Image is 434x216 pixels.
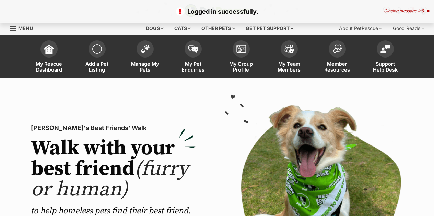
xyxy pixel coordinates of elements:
div: Get pet support [241,22,298,35]
img: pet-enquiries-icon-7e3ad2cf08bfb03b45e93fb7055b45f3efa6380592205ae92323e6603595dc1f.svg [188,45,198,53]
h2: Walk with your best friend [31,138,196,200]
a: Add a Pet Listing [73,37,121,78]
img: manage-my-pets-icon-02211641906a0b7f246fdf0571729dbe1e7629f14944591b6c1af311fb30b64b.svg [140,45,150,53]
span: My Pet Enquiries [178,61,209,73]
div: Cats [169,22,196,35]
a: My Rescue Dashboard [25,37,73,78]
img: help-desk-icon-fdf02630f3aa405de69fd3d07c3f3aa587a6932b1a1747fa1d2bba05be0121f9.svg [380,45,390,53]
span: Member Resources [322,61,353,73]
img: dashboard-icon-eb2f2d2d3e046f16d808141f083e7271f6b2e854fb5c12c21221c1fb7104beca.svg [44,44,54,54]
div: Other pets [197,22,240,35]
img: group-profile-icon-3fa3cf56718a62981997c0bc7e787c4b2cf8bcc04b72c1350f741eb67cf2f40e.svg [236,45,246,53]
a: My Group Profile [217,37,265,78]
div: About PetRescue [334,22,387,35]
a: My Team Members [265,37,313,78]
img: team-members-icon-5396bd8760b3fe7c0b43da4ab00e1e3bb1a5d9ba89233759b79545d2d3fc5d0d.svg [284,45,294,53]
div: Good Reads [388,22,429,35]
span: Manage My Pets [130,61,161,73]
p: [PERSON_NAME]'s Best Friends' Walk [31,123,196,133]
span: Menu [18,25,33,31]
a: My Pet Enquiries [169,37,217,78]
a: Menu [10,22,38,34]
a: Member Resources [313,37,361,78]
span: My Group Profile [226,61,257,73]
div: Dogs [141,22,168,35]
span: My Rescue Dashboard [34,61,64,73]
a: Manage My Pets [121,37,169,78]
span: My Team Members [274,61,305,73]
a: Support Help Desk [361,37,409,78]
span: Add a Pet Listing [82,61,113,73]
img: add-pet-listing-icon-0afa8454b4691262ce3f59096e99ab1cd57d4a30225e0717b998d2c9b9846f56.svg [92,44,102,54]
img: member-resources-icon-8e73f808a243e03378d46382f2149f9095a855e16c252ad45f914b54edf8863c.svg [332,44,342,53]
span: (furry or human) [31,156,188,202]
span: Support Help Desk [370,61,401,73]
